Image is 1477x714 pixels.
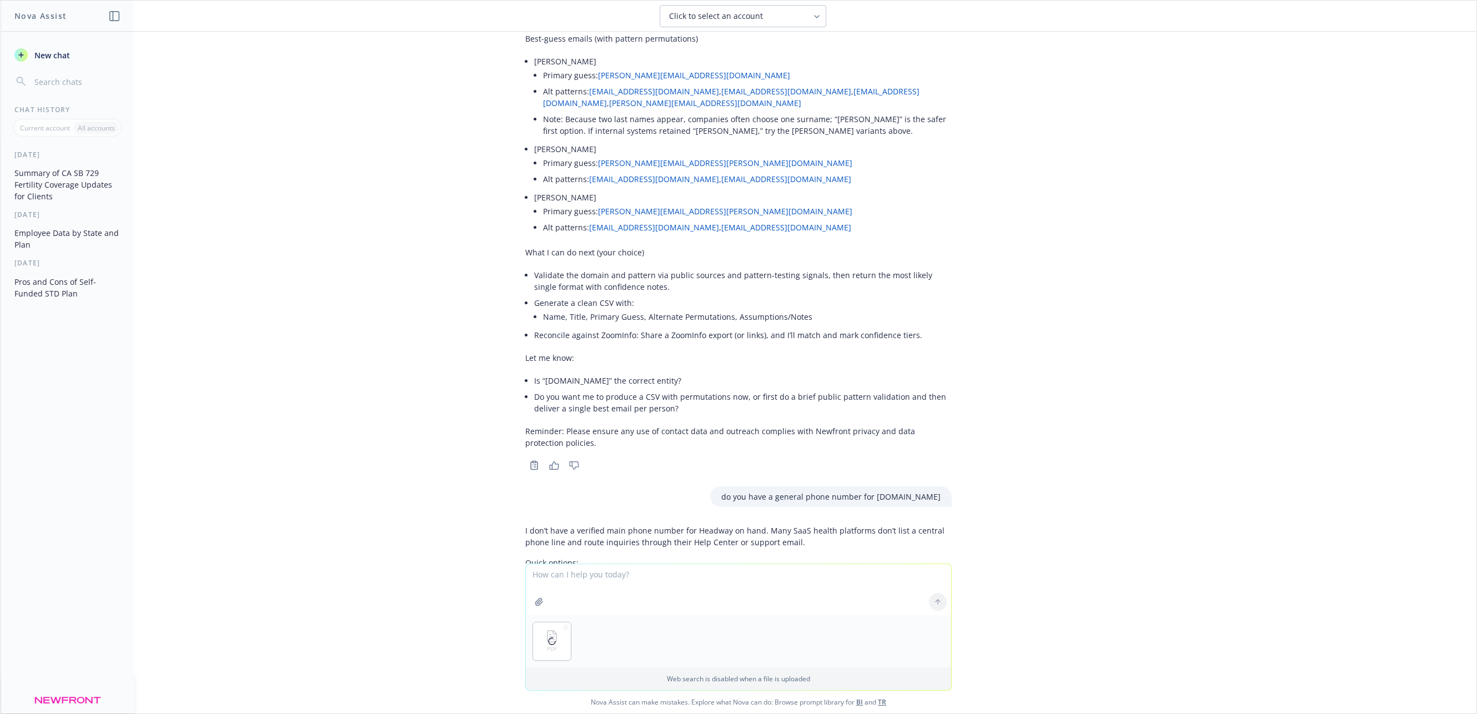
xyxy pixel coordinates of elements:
li: Note: Because two last names appear, companies often choose one surname; “[PERSON_NAME]” is the s... [543,111,952,139]
p: Best-guess emails (with pattern permutations) [525,33,952,44]
li: Primary guess: [543,155,952,171]
li: Is “[DOMAIN_NAME]” the correct entity? [534,373,952,389]
p: Let me know: [525,352,952,364]
span: Click to select an account [669,11,763,22]
div: [DATE] [1,150,134,159]
p: [PERSON_NAME] [534,56,952,67]
a: [EMAIL_ADDRESS][DOMAIN_NAME] [721,174,851,184]
a: [EMAIL_ADDRESS][DOMAIN_NAME] [721,86,851,97]
button: Summary of CA SB 729 Fertility Coverage Updates for Clients [10,164,125,205]
a: [EMAIL_ADDRESS][DOMAIN_NAME] [589,222,719,233]
p: Web search is disabled when a file is uploaded [532,674,945,683]
li: Alt patterns: , , , [543,83,952,111]
a: [EMAIL_ADDRESS][DOMAIN_NAME] [721,222,851,233]
span: Nova Assist can make mistakes. Explore what Nova can do: Browse prompt library for and [5,691,1472,713]
p: do you have a general phone number for [DOMAIN_NAME] [721,491,941,502]
li: Generate a clean CSV with: [534,295,952,327]
input: Search chats [32,74,120,89]
p: [PERSON_NAME] [534,192,952,203]
p: [PERSON_NAME] [534,143,952,155]
button: Employee Data by State and Plan [10,224,125,254]
li: Do you want me to produce a CSV with permutations now, or first do a brief public pattern validat... [534,389,952,416]
button: Pros and Cons of Self-Funded STD Plan [10,273,125,303]
li: Reconcile against ZoomInfo: Share a ZoomInfo export (or links), and I’ll match and mark confidenc... [534,327,952,343]
li: Name, Title, Primary Guess, Alternate Permutations, Assumptions/Notes [543,309,952,325]
a: [PERSON_NAME][EMAIL_ADDRESS][PERSON_NAME][DOMAIN_NAME] [598,206,852,217]
li: Primary guess: [543,203,952,219]
button: New chat [10,45,125,65]
div: [DATE] [1,258,134,268]
a: [EMAIL_ADDRESS][DOMAIN_NAME] [589,174,719,184]
li: Validate the domain and pattern via public sources and pattern-testing signals, then return the m... [534,267,952,295]
div: Chat History [1,105,134,114]
p: All accounts [78,123,115,133]
p: Quick options: [525,557,952,569]
a: [PERSON_NAME][EMAIL_ADDRESS][DOMAIN_NAME] [609,98,801,108]
p: What I can do next (your choice) [525,247,952,258]
button: Thumbs down [565,457,583,473]
a: [PERSON_NAME][EMAIL_ADDRESS][PERSON_NAME][DOMAIN_NAME] [598,158,852,168]
li: Alt patterns: , [543,171,952,187]
h1: Nova Assist [14,10,67,22]
p: Reminder: Please ensure any use of contact data and outreach complies with Newfront privacy and d... [525,425,952,449]
li: Alt patterns: , [543,219,952,235]
a: BI [856,697,863,707]
a: [EMAIL_ADDRESS][DOMAIN_NAME] [589,86,719,97]
span: New chat [32,49,70,61]
button: Click to select an account [660,5,826,27]
a: [PERSON_NAME][EMAIL_ADDRESS][DOMAIN_NAME] [598,70,790,81]
a: TR [878,697,886,707]
li: Primary guess: [543,67,952,83]
p: Current account [20,123,70,133]
svg: Copy to clipboard [529,460,539,470]
div: [DATE] [1,210,134,219]
p: I don’t have a verified main phone number for Headway on hand. Many SaaS health platforms don’t l... [525,525,952,548]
